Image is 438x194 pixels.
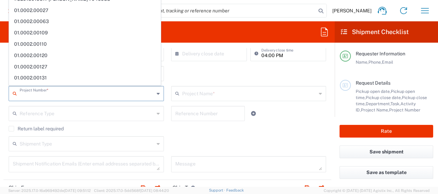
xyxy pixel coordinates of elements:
h2: Ship From [9,184,34,191]
a: Support [209,188,226,192]
span: Server: 2025.17.0-16a969492de [8,188,91,193]
span: 01.0002.00127 [9,62,160,72]
span: Request Details [356,80,390,86]
span: Client: 2025.17.0-5dd568f [94,188,169,193]
button: Rate [340,125,433,138]
span: Name, [356,60,368,65]
span: [DATE] 08:44:20 [140,188,169,193]
span: 01.0002.00120 [9,50,160,61]
h2: Ship To [173,184,195,191]
h2: Shipment Checklist [341,28,409,36]
span: Email [382,60,393,65]
span: 01.0002.00110 [9,39,160,50]
span: Department, [366,101,390,106]
span: 01.0002.00141 [9,84,160,95]
span: Project Number [389,107,420,112]
span: Phone, [368,60,382,65]
label: Return label required [9,126,64,131]
span: Requester Information [356,51,405,56]
span: 01.0002.00131 [9,73,160,83]
span: Task, [390,101,400,106]
span: Project Name, [361,107,389,112]
input: Shipment, tracking or reference number [138,4,316,17]
a: Feedback [226,188,244,192]
span: Pickup close date, [366,95,402,100]
h2: Desktop Shipment Request [8,28,87,36]
button: Save as template [340,166,433,179]
a: Add Reference [249,109,258,118]
span: [PERSON_NAME] [332,8,372,14]
button: Save shipment [340,145,433,158]
span: [DATE] 09:51:12 [64,188,91,193]
span: Pickup open date, [356,89,391,94]
span: Copyright © [DATE]-[DATE] Agistix Inc., All Rights Reserved [324,187,430,194]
